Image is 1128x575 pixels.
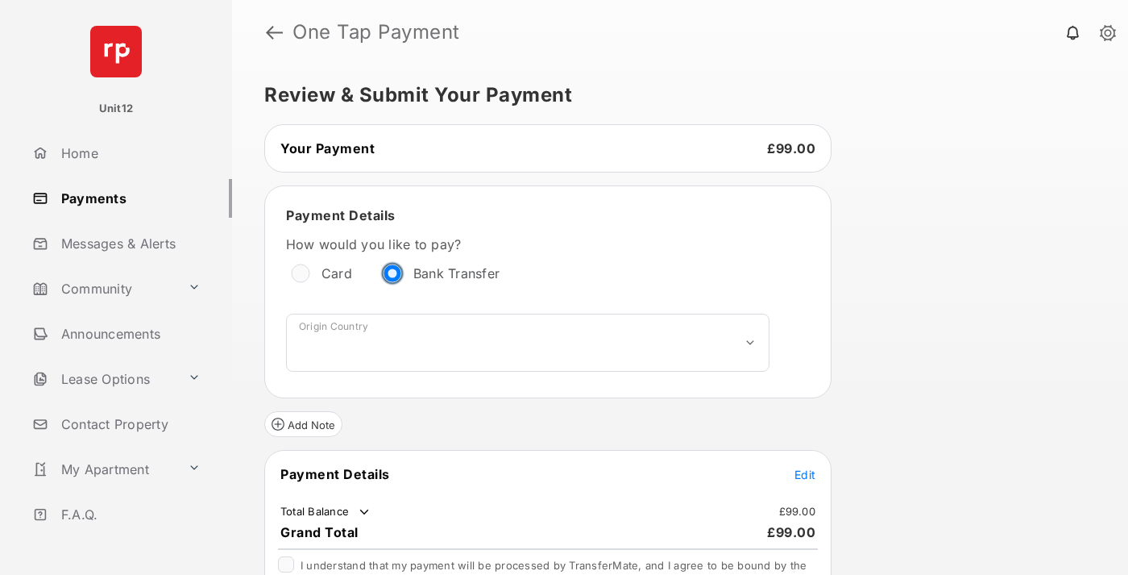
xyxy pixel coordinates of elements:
span: Payment Details [280,466,390,482]
a: Community [26,269,181,308]
label: Card [321,265,352,281]
h5: Review & Submit Your Payment [264,85,1083,105]
label: Bank Transfer [413,265,500,281]
span: Your Payment [280,140,375,156]
a: Contact Property [26,405,232,444]
td: Total Balance [280,504,372,520]
strong: One Tap Payment [292,23,460,42]
span: Grand Total [280,524,359,540]
span: Payment Details [286,207,396,223]
td: £99.00 [778,504,817,519]
a: Lease Options [26,360,181,398]
button: Add Note [264,411,342,437]
a: Home [26,134,232,173]
label: How would you like to pay? [286,236,769,252]
a: Messages & Alerts [26,224,232,263]
a: F.A.Q. [26,495,232,534]
span: £99.00 [767,140,815,156]
a: Payments [26,179,232,218]
img: svg+xml;base64,PHN2ZyB4bWxucz0iaHR0cDovL3d3dy53My5vcmcvMjAwMC9zdmciIHdpZHRoPSI2NCIgaGVpZ2h0PSI2NC... [90,26,142,77]
a: My Apartment [26,450,181,489]
span: Edit [794,468,815,481]
p: Unit12 [99,101,134,117]
button: Edit [794,466,815,482]
span: £99.00 [767,524,815,540]
a: Announcements [26,315,232,353]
